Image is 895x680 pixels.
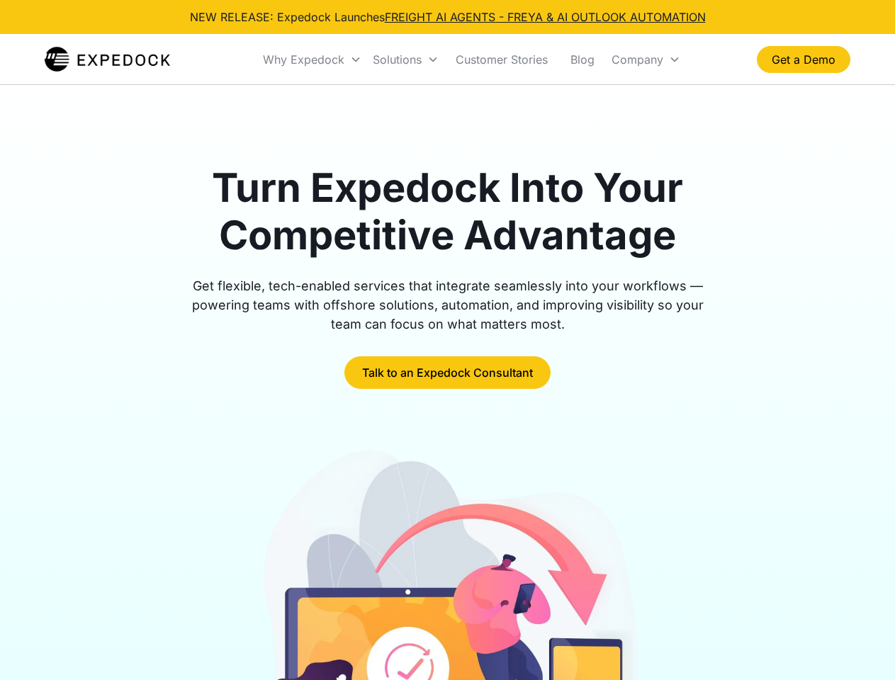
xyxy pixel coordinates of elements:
[824,612,895,680] iframe: Chat Widget
[385,10,706,24] a: FREIGHT AI AGENTS - FREYA & AI OUTLOOK AUTOMATION
[176,276,720,334] div: Get flexible, tech-enabled services that integrate seamlessly into your workflows — powering team...
[367,35,444,84] div: Solutions
[344,356,551,389] a: Talk to an Expedock Consultant
[257,35,367,84] div: Why Expedock
[612,52,663,67] div: Company
[373,52,422,67] div: Solutions
[190,8,706,25] div: NEW RELEASE: Expedock Launches
[757,46,850,73] a: Get a Demo
[606,35,686,84] div: Company
[45,45,170,74] a: home
[263,52,344,67] div: Why Expedock
[559,35,606,84] a: Blog
[176,164,720,259] h1: Turn Expedock Into Your Competitive Advantage
[45,45,170,74] img: Expedock Logo
[444,35,559,84] a: Customer Stories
